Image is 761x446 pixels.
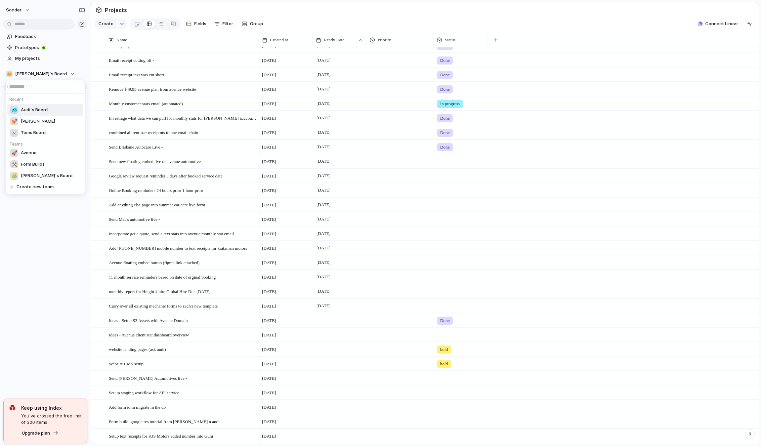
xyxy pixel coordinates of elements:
[16,184,54,190] span: Create new team
[10,129,18,137] div: ☠️
[21,118,55,125] span: [PERSON_NAME]
[10,117,18,125] div: 💅
[7,94,85,103] h5: Recent
[7,138,85,147] h5: Teams
[10,160,18,168] div: 🛠️
[21,129,46,136] span: Toms Board
[21,107,48,113] span: Audi's Board
[10,106,18,114] div: 🥶
[21,161,45,168] span: Form Builds
[21,150,37,156] span: Avenue
[10,172,18,180] div: 👑
[10,149,18,157] div: 🚀
[21,172,73,179] span: [PERSON_NAME]'s Board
